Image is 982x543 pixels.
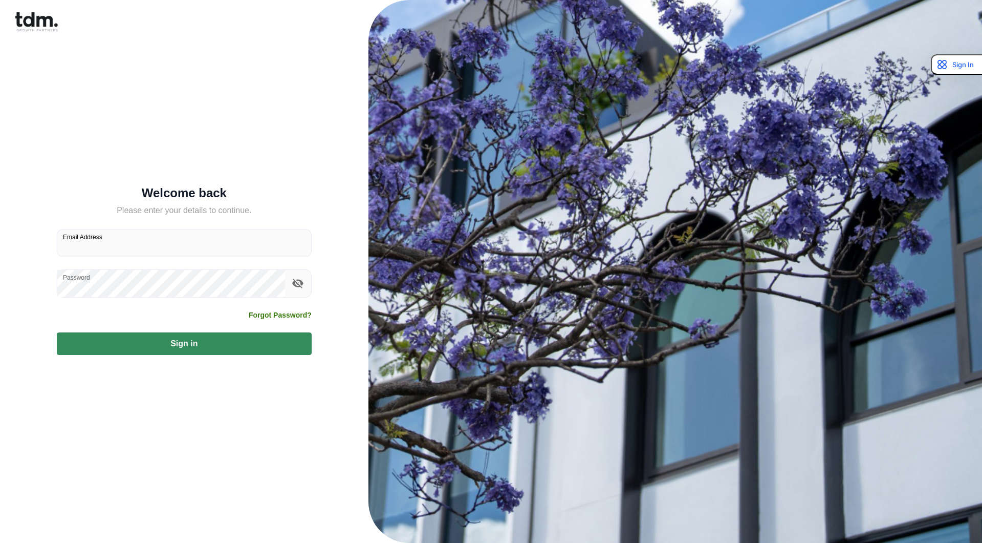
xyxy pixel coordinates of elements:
[57,332,312,355] button: Sign in
[63,233,102,241] label: Email Address
[249,310,312,320] a: Forgot Password?
[57,188,312,198] h5: Welcome back
[57,204,312,217] h5: Please enter your details to continue.
[289,275,307,292] button: toggle password visibility
[63,273,90,282] label: Password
